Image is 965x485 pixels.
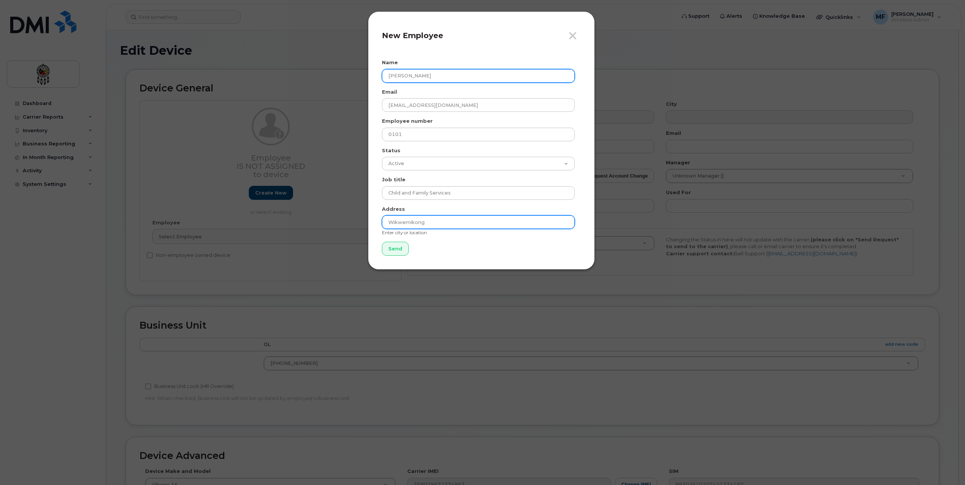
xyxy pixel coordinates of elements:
label: Job title [382,176,405,183]
label: Name [382,59,398,66]
label: Address [382,205,405,213]
label: Status [382,147,400,154]
input: Send [382,242,409,256]
label: Employee number [382,117,433,125]
small: Enter city or location [382,230,427,235]
h4: New Employee [382,31,581,40]
label: Email [382,88,397,96]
